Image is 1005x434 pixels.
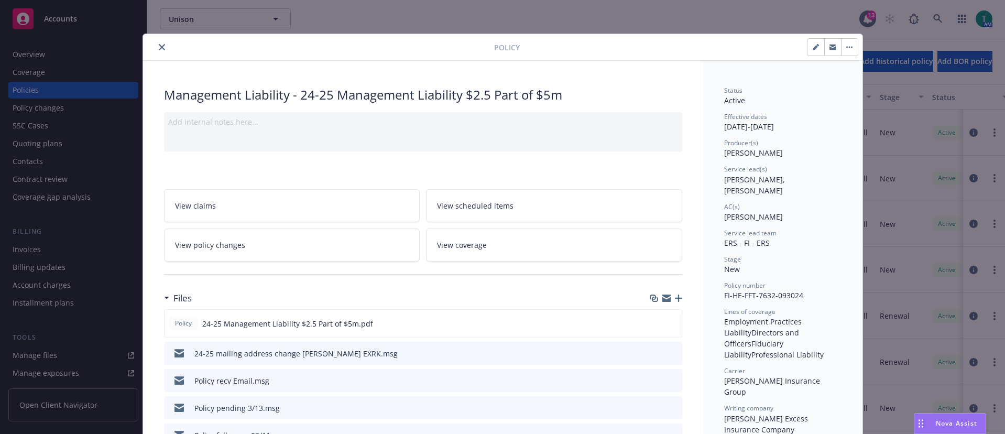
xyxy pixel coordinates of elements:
[724,255,741,264] span: Stage
[669,375,678,386] button: preview file
[724,404,773,413] span: Writing company
[652,403,660,414] button: download file
[164,291,192,305] div: Files
[724,138,758,147] span: Producer(s)
[669,348,678,359] button: preview file
[194,403,280,414] div: Policy pending 3/13.msg
[724,112,767,121] span: Effective dates
[724,212,783,222] span: [PERSON_NAME]
[724,175,787,196] span: [PERSON_NAME], [PERSON_NAME]
[194,375,269,386] div: Policy recv Email.msg
[164,189,420,222] a: View claims
[164,86,682,104] div: Management Liability - 24-25 Management Liability $2.5 Part of $5m
[914,414,927,433] div: Drag to move
[724,165,767,173] span: Service lead(s)
[724,281,766,290] span: Policy number
[175,240,245,251] span: View policy changes
[724,238,770,248] span: ERS - FI - ERS
[724,112,842,132] div: [DATE] - [DATE]
[426,189,682,222] a: View scheduled items
[652,348,660,359] button: download file
[724,328,801,349] span: Directors and Officers
[724,366,745,375] span: Carrier
[437,240,487,251] span: View coverage
[194,348,398,359] div: 24-25 mailing address change [PERSON_NAME] EXRK.msg
[751,350,824,360] span: Professional Liability
[724,229,777,237] span: Service lead team
[168,116,678,127] div: Add internal notes here...
[669,403,678,414] button: preview file
[724,95,745,105] span: Active
[936,419,977,428] span: Nova Assist
[724,376,822,397] span: [PERSON_NAME] Insurance Group
[173,291,192,305] h3: Files
[724,86,742,95] span: Status
[437,200,514,211] span: View scheduled items
[652,375,660,386] button: download file
[724,202,740,211] span: AC(s)
[724,307,775,316] span: Lines of coverage
[724,290,803,300] span: FI-HE-FFT-7632-093024
[494,42,520,53] span: Policy
[724,339,785,360] span: Fiduciary Liability
[173,319,194,328] span: Policy
[426,229,682,262] a: View coverage
[668,318,678,329] button: preview file
[914,413,986,434] button: Nova Assist
[156,41,168,53] button: close
[724,317,804,338] span: Employment Practices Liability
[175,200,216,211] span: View claims
[202,318,373,329] span: 24-25 Management Liability $2.5 Part of $5m.pdf
[651,318,660,329] button: download file
[724,148,783,158] span: [PERSON_NAME]
[164,229,420,262] a: View policy changes
[724,264,740,274] span: New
